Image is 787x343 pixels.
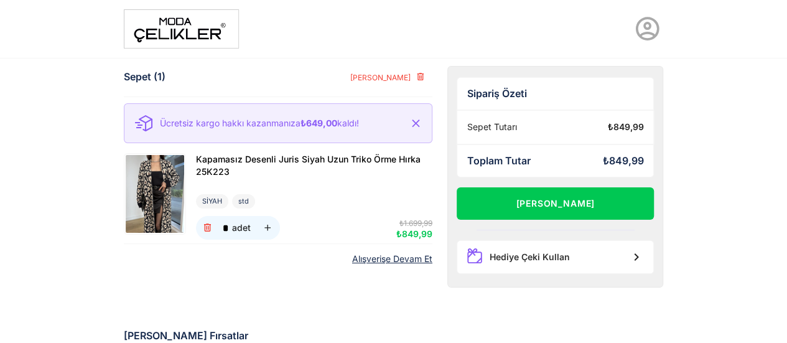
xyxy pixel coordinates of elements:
[396,228,432,239] span: ₺849,99
[220,216,232,240] input: adet
[196,154,421,177] span: Kapamasız Desenli Juris Siyah Uzun Triko Örme Hırka 25K223
[457,187,654,220] button: [PERSON_NAME]
[124,330,664,342] div: [PERSON_NAME] Fırsatlar
[349,73,410,82] span: [PERSON_NAME]
[196,194,228,209] div: SİYAH
[339,66,432,88] button: [PERSON_NAME]
[232,194,255,209] div: std
[352,254,432,265] a: Alışverişe Devam Et
[607,122,643,133] div: ₺849,99
[467,122,517,133] div: Sepet Tutarı
[467,88,644,100] div: Sipariş Özeti
[196,153,427,179] a: Kapamasız Desenli Juris Siyah Uzun Triko Örme Hırka 25K223
[300,118,337,128] b: ₺649,00
[602,155,643,167] div: ₺849,99
[467,155,531,167] div: Toplam Tutar
[124,9,239,49] img: moda%20-1.png
[126,155,184,233] img: Kapamasız Desenli Juris Siyah Uzun Triko Örme Hırka 25K223
[232,223,251,232] div: adet
[124,71,165,83] div: Sepet (1)
[399,218,432,228] span: ₺1.699,99
[490,252,570,263] div: Hediye Çeki Kullan
[160,118,359,128] p: Ücretsiz kargo hakkı kazanmanıza kaldı!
